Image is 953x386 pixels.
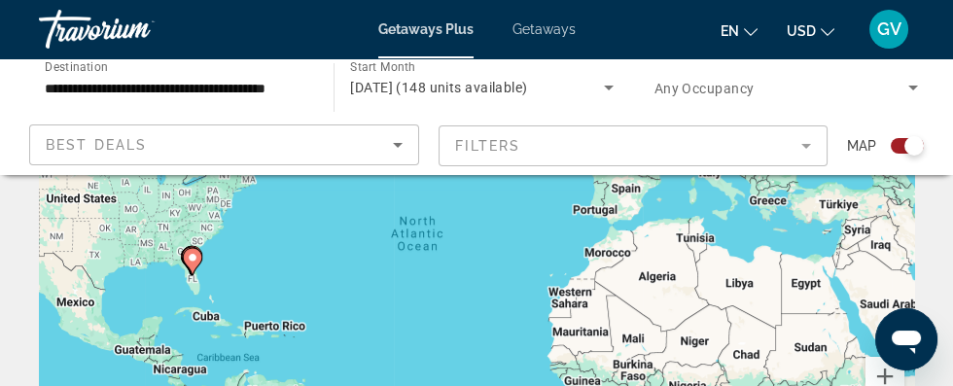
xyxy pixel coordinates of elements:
[45,59,108,73] span: Destination
[46,133,403,157] mat-select: Sort by
[439,124,829,167] button: Filter
[721,17,758,45] button: Change language
[350,80,527,95] span: [DATE] (148 units available)
[875,308,937,370] iframe: Button to launch messaging window
[864,9,914,50] button: User Menu
[39,4,233,54] a: Travorium
[654,81,755,96] span: Any Occupancy
[877,19,901,39] span: GV
[350,60,415,74] span: Start Month
[721,23,739,39] span: en
[787,23,816,39] span: USD
[512,21,576,37] a: Getaways
[378,21,474,37] a: Getaways Plus
[847,132,876,159] span: Map
[46,137,147,153] span: Best Deals
[787,17,834,45] button: Change currency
